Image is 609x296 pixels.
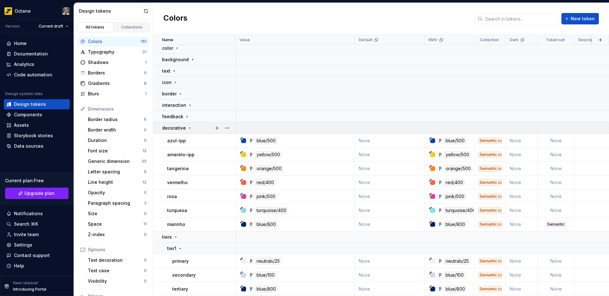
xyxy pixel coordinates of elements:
div: neutrals/25 [255,258,281,265]
div: Typography [88,49,142,55]
a: Border width0 [85,125,149,135]
td: None [506,190,538,203]
div: 1 [145,91,147,96]
td: None [538,162,574,176]
a: Opacity0 [85,188,149,198]
div: yellow/500 [255,151,282,158]
td: None [538,190,574,203]
p: icon [162,79,172,86]
td: None [538,148,574,162]
div: Semantic colors [478,165,501,172]
div: 0 [144,232,147,237]
div: Semantic colors [478,272,501,278]
a: Upgrade plan [5,188,69,199]
span: Current draft [39,24,63,29]
p: Token set [546,37,565,42]
p: decorative [162,125,186,131]
div: Assets [14,122,29,128]
div: Design tokens [79,8,141,14]
td: None [355,190,425,203]
td: None [355,162,425,176]
p: marinho [167,221,185,228]
div: Octane [15,8,31,14]
a: Space11 [85,219,149,229]
div: 11 [143,222,147,227]
p: Collection [480,37,499,42]
a: Assets [4,120,70,130]
div: neutrals/25 [444,258,470,265]
span: New token [571,16,595,22]
div: 0 [144,268,147,273]
div: Current plan : Free [5,177,69,184]
div: red/400 [255,179,276,186]
div: Blurs [88,91,145,97]
div: Home [14,40,27,47]
td: None [506,148,538,162]
td: None [506,203,538,217]
td: None [538,254,574,268]
a: Text decoration0 [85,255,149,265]
td: None [538,134,574,148]
a: Visibility0 [85,276,149,286]
td: None [355,282,425,296]
div: turquoise/400 [255,207,288,214]
a: Z-index0 [85,229,149,240]
div: Dimensions [88,106,147,112]
div: Code automation [14,72,52,78]
div: orange/500 [255,165,283,172]
p: Value [239,37,250,42]
div: Search ⌘K [14,221,38,227]
button: Contact support [4,250,70,261]
div: Line height [88,179,142,185]
p: KMV [429,37,437,42]
button: Search ⌘K [4,219,70,229]
div: Analytics [14,61,34,68]
div: 9 [144,169,147,174]
div: Colors [88,38,141,45]
div: blue/800 [255,286,278,293]
div: 12 [142,180,147,185]
div: Semantic [546,221,566,228]
button: OctaneTiago [1,4,72,18]
div: 0 [144,190,147,195]
td: None [506,254,538,268]
a: Code automation [4,70,70,80]
a: Settings [4,240,70,250]
p: amarelo-ipp [167,151,194,158]
td: None [506,268,538,282]
a: Generic dimension35 [85,156,149,166]
div: Space [88,221,143,227]
div: Text case [88,267,144,274]
div: Notifications [14,210,43,217]
td: None [506,162,538,176]
a: Blurs1 [78,89,149,99]
div: 0 [144,258,147,263]
p: Name [162,37,173,42]
a: Components [4,110,70,120]
td: None [506,134,538,148]
td: None [538,203,574,217]
p: azul-ipp [167,138,186,144]
td: None [355,148,425,162]
div: Semantic colors [478,258,501,264]
div: Gradients [88,80,144,87]
div: 1 [145,60,147,65]
div: Design system data [5,91,43,96]
div: pink/500 [255,193,277,200]
div: blue/100 [255,272,276,279]
div: 0 [144,70,147,75]
p: rosa [167,193,177,200]
a: Font size12 [85,146,149,156]
p: Dark [510,37,519,42]
a: Analytics [4,59,70,69]
input: Search in tokens... [483,13,558,24]
div: Storybook stories [14,132,53,139]
h2: Colors [163,13,187,24]
div: Components [14,112,42,118]
p: tier1 [167,245,176,252]
button: Help [4,261,70,271]
div: blue/500 [444,137,466,144]
div: Visibility [88,278,144,284]
div: 6 [144,117,147,122]
p: turquesa [167,207,187,214]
